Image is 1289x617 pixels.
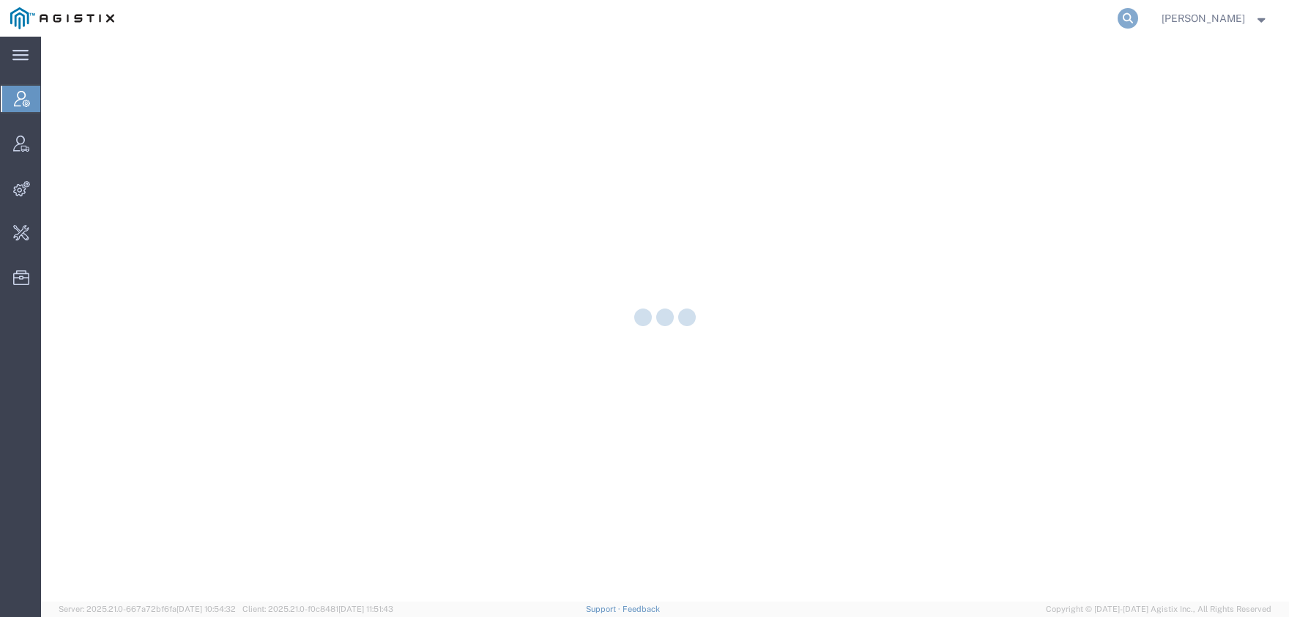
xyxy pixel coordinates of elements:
[338,605,393,613] span: [DATE] 11:51:43
[177,605,236,613] span: [DATE] 10:54:32
[242,605,393,613] span: Client: 2025.21.0-f0c8481
[59,605,236,613] span: Server: 2025.21.0-667a72bf6fa
[623,605,660,613] a: Feedback
[586,605,623,613] a: Support
[1046,603,1271,616] span: Copyright © [DATE]-[DATE] Agistix Inc., All Rights Reserved
[10,7,114,29] img: logo
[1162,10,1245,26] span: Carrie Virgilio
[1161,10,1269,27] button: [PERSON_NAME]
